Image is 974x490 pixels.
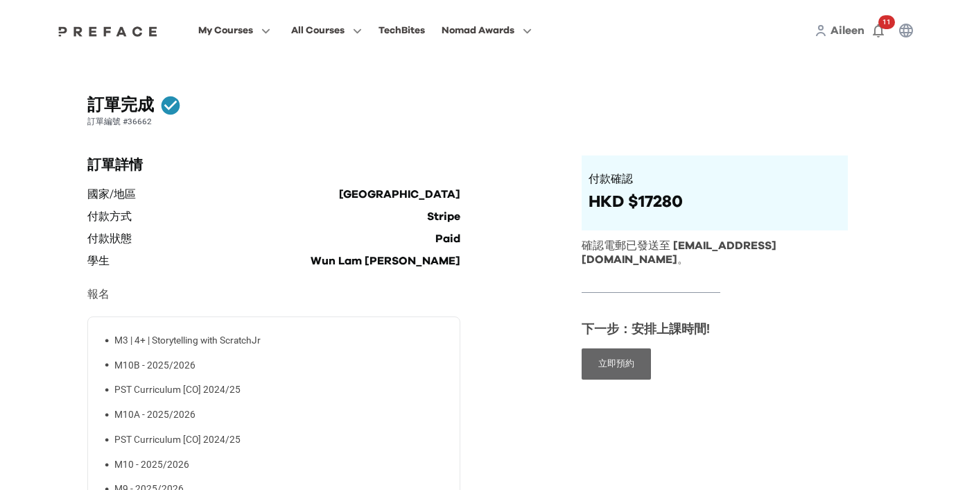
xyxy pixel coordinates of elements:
[582,318,849,340] p: 下一步：安排上課時間!
[105,407,109,422] span: •
[194,22,275,40] button: My Courses
[87,205,132,228] p: 付款方式
[830,22,864,39] a: Aileen
[114,382,241,397] p: PST Curriculum [CO] 2024/25
[589,172,842,187] p: 付款確認
[291,22,345,39] span: All Courses
[114,432,241,447] p: PST Curriculum [CO] 2024/25
[114,333,261,348] p: M3 | 4+ | Storytelling with ScratchJr
[105,357,109,372] span: •
[582,348,651,380] button: 立即預約
[311,250,460,272] p: Wun Lam [PERSON_NAME]
[582,239,849,268] p: 確認電郵已發送至 。
[287,22,366,40] button: All Courses
[114,358,195,373] p: M10B - 2025/2026
[582,240,776,266] span: [EMAIL_ADDRESS][DOMAIN_NAME]
[55,25,162,36] a: Preface Logo
[105,457,109,472] span: •
[105,432,109,447] span: •
[55,26,162,37] img: Preface Logo
[582,357,651,369] a: 立即預約
[87,250,110,272] p: 學生
[442,22,514,39] span: Nomad Awards
[589,192,842,213] p: HKD $17280
[87,94,154,117] h1: 訂單完成
[87,228,132,250] p: 付款狀態
[87,155,461,175] h2: 訂單詳情
[427,205,460,228] p: Stripe
[878,15,895,29] span: 11
[87,183,136,205] p: 國家/地區
[435,228,460,250] p: Paid
[339,183,460,205] p: [GEOGRAPHIC_DATA]
[437,22,536,40] button: Nomad Awards
[830,25,864,36] span: Aileen
[114,457,189,472] p: M10 - 2025/2026
[87,117,887,128] p: 訂單編號 #36662
[105,382,109,397] span: •
[114,407,195,422] p: M10A - 2025/2026
[864,17,892,44] button: 11
[105,333,109,348] span: •
[379,22,425,39] div: TechBites
[87,283,461,305] p: 報名
[198,22,253,39] span: My Courses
